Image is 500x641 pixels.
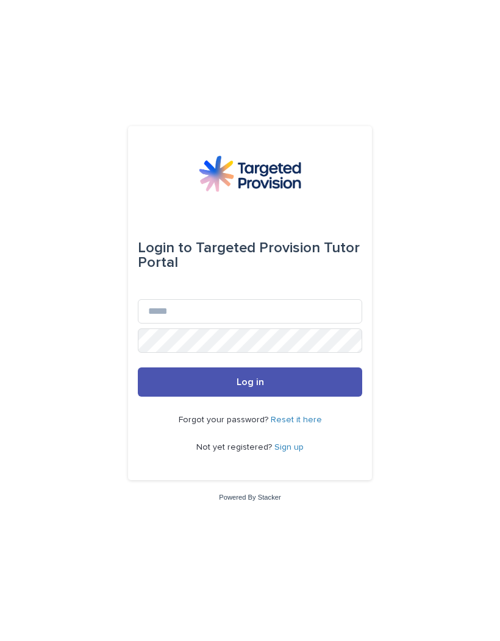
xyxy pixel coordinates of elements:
span: Forgot your password? [179,416,271,424]
span: Log in [237,377,264,387]
span: Not yet registered? [196,443,274,452]
div: Targeted Provision Tutor Portal [138,231,362,280]
button: Log in [138,367,362,397]
a: Reset it here [271,416,322,424]
span: Login to [138,241,192,255]
img: M5nRWzHhSzIhMunXDL62 [199,155,301,192]
a: Powered By Stacker [219,494,280,501]
a: Sign up [274,443,304,452]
